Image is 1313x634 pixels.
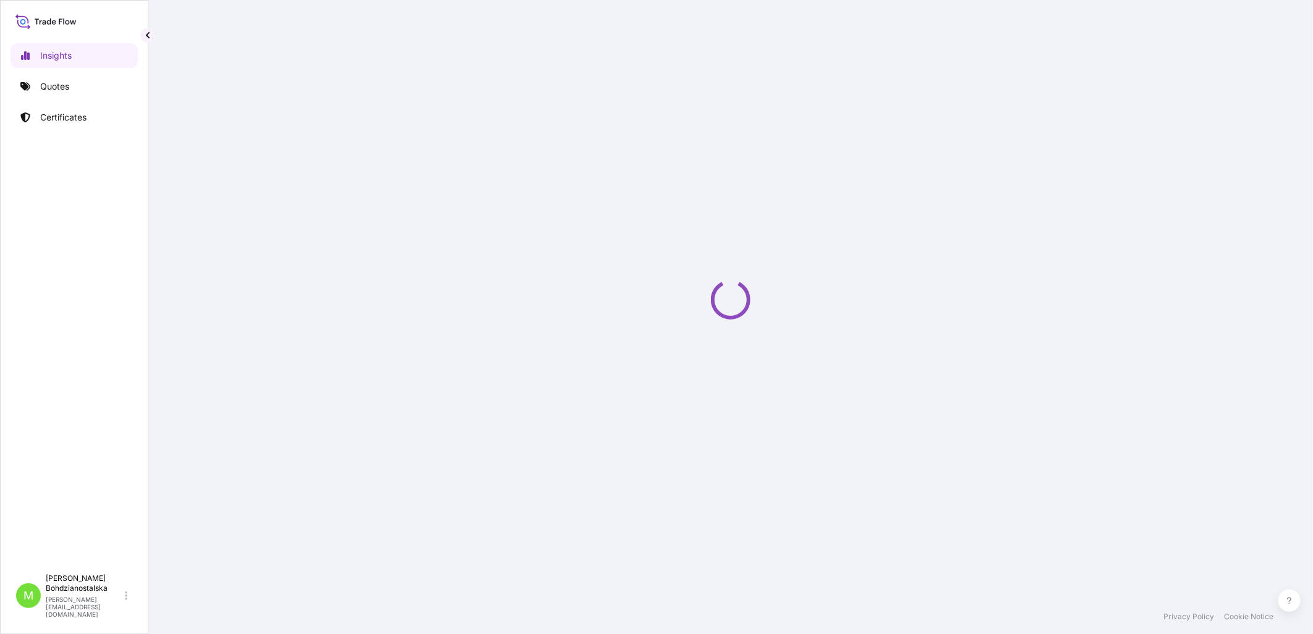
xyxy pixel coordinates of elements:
[11,105,138,130] a: Certificates
[23,590,33,602] span: M
[11,43,138,68] a: Insights
[40,80,69,93] p: Quotes
[40,49,72,62] p: Insights
[1224,612,1273,622] a: Cookie Notice
[46,596,122,618] p: [PERSON_NAME][EMAIL_ADDRESS][DOMAIN_NAME]
[40,111,87,124] p: Certificates
[11,74,138,99] a: Quotes
[1163,612,1214,622] a: Privacy Policy
[46,573,122,593] p: [PERSON_NAME] Bohdzianostalska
